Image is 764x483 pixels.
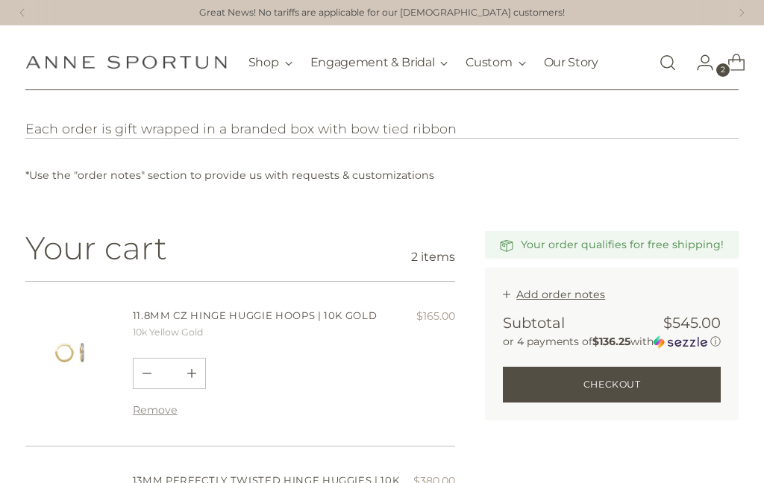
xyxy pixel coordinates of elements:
span: 2 items [411,248,455,266]
h3: Subtotal [503,312,565,334]
img: 11.8mm CZ Hinge Huggie Hoops | 10k Gold [25,309,115,398]
a: Great News! No tariffs are applicable for our [DEMOGRAPHIC_DATA] customers! [199,6,565,20]
span: $136.25 [592,335,630,348]
a: Our Story [544,46,598,79]
input: Product quantity [151,359,187,388]
button: Add product quantity [134,359,160,388]
a: Anne Sportun Fine Jewellery [25,55,227,69]
a: Go to the account page [684,48,714,78]
span: $165.00 [416,309,455,323]
div: or 4 payments of$136.25withSezzle Click to learn more about Sezzle [503,335,721,349]
button: Remove [133,403,178,417]
a: 11.8mm CZ Hinge Huggie Hoops | 10k Gold [133,309,378,321]
div: or 4 payments of with [503,335,721,349]
span: Add order notes [516,288,605,301]
h1: Your cart [25,231,167,266]
h2: Each order is gift wrapped in a branded box with bow tied ribbon [25,120,739,137]
span: 2 [716,63,730,77]
img: Sezzle [654,335,707,349]
button: Shop [248,46,292,79]
button: Subtract product quantity [178,359,205,388]
p: 10k Yellow Gold [133,326,378,340]
p: *Use the "order notes" section to provide us with requests & customizations [25,168,739,183]
span: $545.00 [663,314,721,332]
button: Custom [466,46,525,79]
h4: Your order qualifies for free shipping! [521,237,724,253]
button: Engagement & Bridal [310,46,448,79]
a: Open cart modal [716,48,745,78]
a: Open search modal [653,48,683,78]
